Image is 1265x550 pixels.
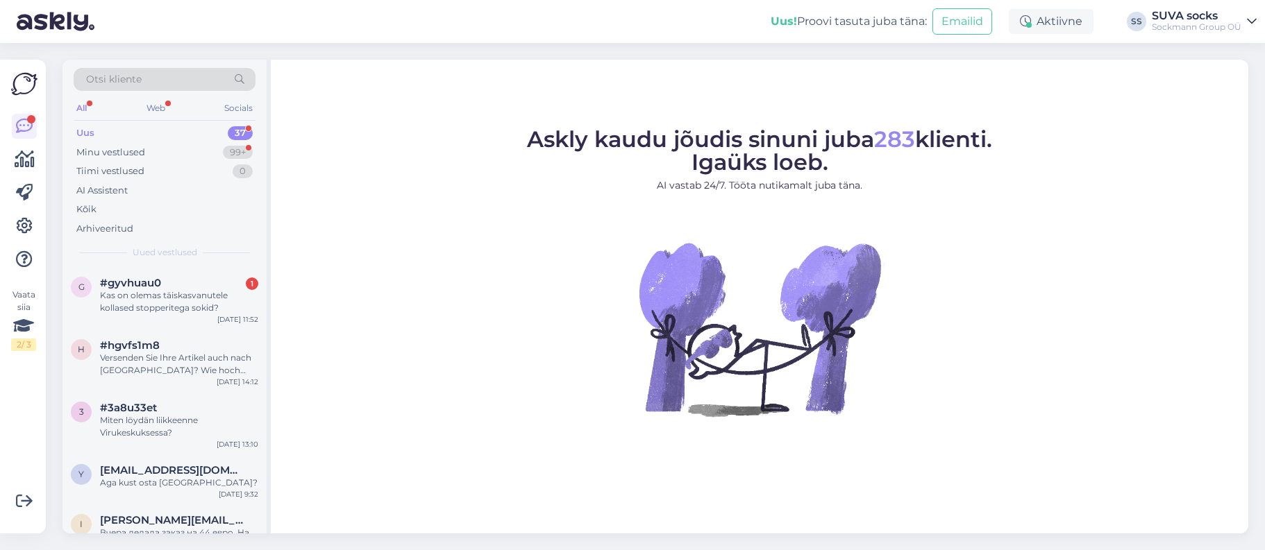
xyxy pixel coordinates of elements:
[100,277,161,289] span: #gyvhuau0
[1152,10,1257,33] a: SUVA socksSockmann Group OÜ
[76,184,128,198] div: AI Assistent
[100,476,258,489] div: Aga kust osta [GEOGRAPHIC_DATA]?
[11,338,36,351] div: 2 / 3
[144,99,168,117] div: Web
[100,402,157,414] span: #3a8u33et
[527,126,992,175] span: Askly kaudu jõudis sinuni juba klienti. Igaüks loeb.
[217,439,258,449] div: [DATE] 13:10
[1152,10,1241,22] div: SUVA socks
[100,464,244,476] span: yloilomets@gmail.com
[771,13,927,30] div: Proovi tasuta juba täna:
[223,146,253,160] div: 99+
[74,99,90,117] div: All
[228,126,253,140] div: 37
[11,289,36,351] div: Vaata siia
[78,469,84,479] span: y
[100,339,160,352] span: #hgvfs1m8
[76,222,133,236] div: Arhiveeritud
[100,289,258,314] div: Kas on olemas täiskasvanutele kollased stopperitega sokid?
[76,126,94,140] div: Uus
[78,282,85,292] span: g
[1127,12,1146,31] div: SS
[246,277,258,290] div: 1
[635,204,885,454] img: No Chat active
[221,99,255,117] div: Socials
[11,71,37,97] img: Askly Logo
[217,314,258,325] div: [DATE] 11:52
[76,146,145,160] div: Minu vestlused
[100,514,244,526] span: inna.kozlovskaja@gmail.com
[1009,9,1094,34] div: Aktiivne
[80,519,83,529] span: i
[78,344,85,354] span: h
[233,164,253,178] div: 0
[100,352,258,377] div: Versenden Sie Ihre Artikel auch nach [GEOGRAPHIC_DATA]? Wie hoch sind die Vetsandkosten für 3-5 P...
[771,15,797,28] b: Uus!
[76,164,144,178] div: Tiimi vestlused
[86,72,142,87] span: Otsi kliente
[1152,22,1241,33] div: Sockmann Group OÜ
[874,126,915,153] span: 283
[217,377,258,387] div: [DATE] 14:12
[932,8,992,35] button: Emailid
[79,406,84,417] span: 3
[100,414,258,439] div: Miten löydän liikkeenne Virukeskuksessa?
[527,178,992,193] p: AI vastab 24/7. Tööta nutikamalt juba täna.
[133,246,197,259] span: Uued vestlused
[219,489,258,499] div: [DATE] 9:32
[76,203,97,216] div: Kõik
